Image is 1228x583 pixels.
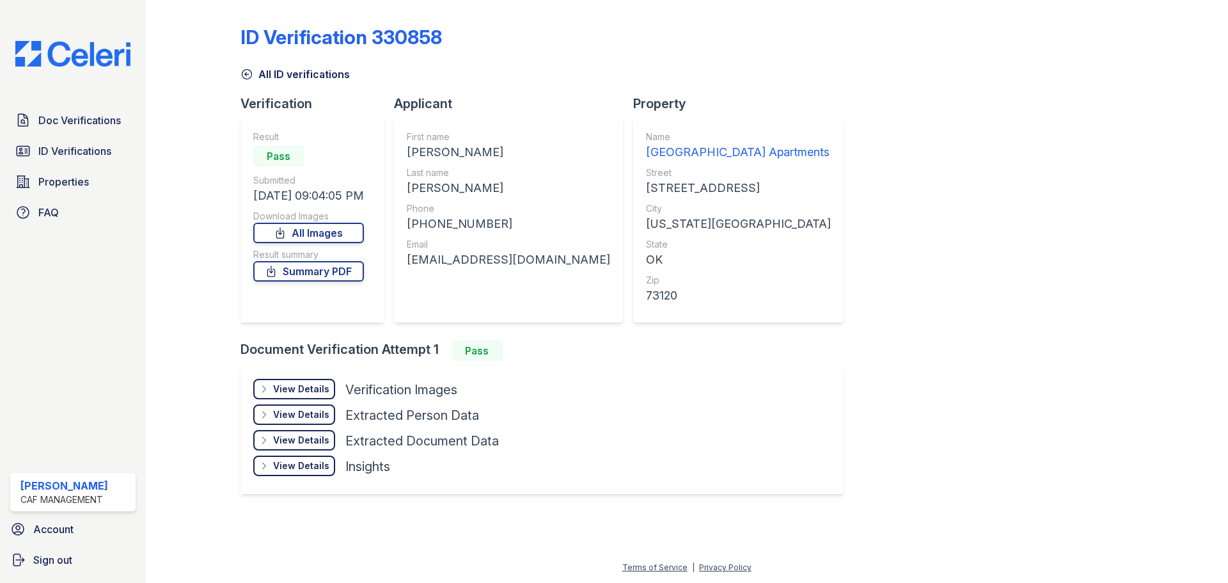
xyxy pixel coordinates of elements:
div: [DATE] 09:04:05 PM [253,187,364,205]
a: Properties [10,169,136,195]
div: Result summary [253,248,364,261]
a: Terms of Service [622,563,688,572]
div: [STREET_ADDRESS] [646,179,831,197]
div: [EMAIL_ADDRESS][DOMAIN_NAME] [407,251,610,269]
span: FAQ [38,205,59,220]
div: [GEOGRAPHIC_DATA] Apartments [646,143,831,161]
div: Download Images [253,210,364,223]
div: View Details [273,408,329,421]
a: Summary PDF [253,261,364,282]
div: Verification Images [345,381,457,399]
div: Property [633,95,854,113]
span: Sign out [33,552,72,568]
div: Street [646,166,831,179]
div: Pass [253,146,304,166]
div: CAF Management [20,493,108,506]
span: Doc Verifications [38,113,121,128]
div: 73120 [646,287,831,305]
div: [PHONE_NUMBER] [407,215,610,233]
div: Name [646,131,831,143]
a: Privacy Policy [699,563,752,572]
div: Insights [345,458,390,475]
span: Properties [38,174,89,189]
span: Account [33,522,74,537]
div: Phone [407,202,610,215]
div: [PERSON_NAME] [20,478,108,493]
div: Extracted Document Data [345,432,499,450]
div: View Details [273,459,329,472]
a: Name [GEOGRAPHIC_DATA] Apartments [646,131,831,161]
div: First name [407,131,610,143]
div: View Details [273,434,329,447]
div: Email [407,238,610,251]
div: [PERSON_NAME] [407,143,610,161]
a: Account [5,516,141,542]
div: Document Verification Attempt 1 [240,340,854,361]
span: ID Verifications [38,143,111,159]
a: All Images [253,223,364,243]
div: Result [253,131,364,143]
div: | [692,563,695,572]
div: State [646,238,831,251]
div: [US_STATE][GEOGRAPHIC_DATA] [646,215,831,233]
div: Verification [240,95,394,113]
div: City [646,202,831,215]
div: Submitted [253,174,364,187]
a: All ID verifications [240,67,350,82]
a: ID Verifications [10,138,136,164]
div: Zip [646,274,831,287]
div: OK [646,251,831,269]
div: Applicant [394,95,633,113]
a: Sign out [5,547,141,573]
div: [PERSON_NAME] [407,179,610,197]
a: FAQ [10,200,136,225]
div: ID Verification 330858 [240,26,442,49]
img: CE_Logo_Blue-a8612792a0a2168367f1c8372b55b34899dd931a85d93a1a3d3e32e68fde9ad4.png [5,41,141,67]
div: Pass [452,340,503,361]
div: View Details [273,383,329,395]
div: Extracted Person Data [345,406,479,424]
a: Doc Verifications [10,108,136,133]
div: Last name [407,166,610,179]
